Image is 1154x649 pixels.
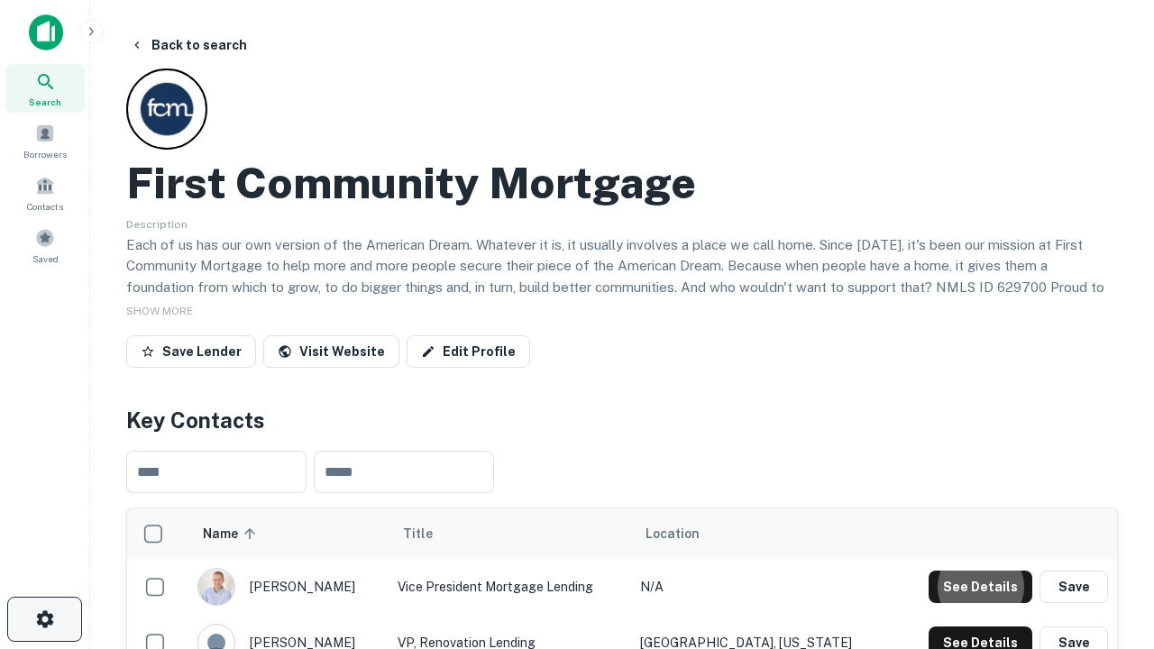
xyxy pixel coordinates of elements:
[126,335,256,368] button: Save Lender
[126,157,696,209] h2: First Community Mortgage
[23,147,67,161] span: Borrowers
[631,559,893,615] td: N/A
[263,335,399,368] a: Visit Website
[197,568,380,606] div: [PERSON_NAME]
[126,234,1118,319] p: Each of us has our own version of the American Dream. Whatever it is, it usually involves a place...
[5,221,85,270] a: Saved
[929,571,1032,603] button: See Details
[198,569,234,605] img: 1520878720083
[188,508,389,559] th: Name
[5,116,85,165] a: Borrowers
[1064,447,1154,534] iframe: Chat Widget
[29,14,63,50] img: capitalize-icon.png
[203,523,261,544] span: Name
[126,218,188,231] span: Description
[32,251,59,266] span: Saved
[123,29,254,61] button: Back to search
[646,523,700,544] span: Location
[5,64,85,113] a: Search
[389,559,631,615] td: Vice President Mortgage Lending
[403,523,456,544] span: Title
[126,305,193,317] span: SHOW MORE
[5,169,85,217] a: Contacts
[126,404,1118,436] h4: Key Contacts
[29,95,61,109] span: Search
[407,335,530,368] a: Edit Profile
[631,508,893,559] th: Location
[27,199,63,214] span: Contacts
[1040,571,1108,603] button: Save
[389,508,631,559] th: Title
